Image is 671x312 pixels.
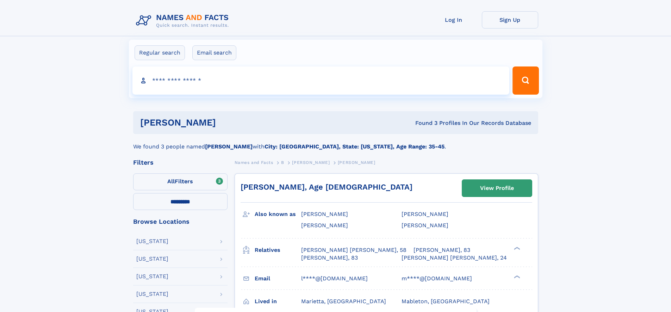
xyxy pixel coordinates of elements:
[133,134,538,151] div: We found 3 people named with .
[425,11,482,28] a: Log In
[512,66,539,95] button: Search Button
[132,66,510,95] input: search input
[241,183,412,191] a: [PERSON_NAME], Age [DEMOGRAPHIC_DATA]
[402,222,448,229] span: [PERSON_NAME]
[255,295,301,307] h3: Lived in
[133,173,228,190] label: Filters
[255,244,301,256] h3: Relatives
[292,160,330,165] span: [PERSON_NAME]
[205,143,253,150] b: [PERSON_NAME]
[482,11,538,28] a: Sign Up
[135,45,185,60] label: Regular search
[136,274,168,279] div: [US_STATE]
[133,218,228,225] div: Browse Locations
[192,45,236,60] label: Email search
[301,254,358,262] a: [PERSON_NAME], 83
[265,143,445,150] b: City: [GEOGRAPHIC_DATA], State: [US_STATE], Age Range: 35-45
[281,160,284,165] span: B
[414,246,470,254] a: [PERSON_NAME], 83
[167,178,175,185] span: All
[301,298,386,305] span: Marietta, [GEOGRAPHIC_DATA]
[512,274,521,279] div: ❯
[512,246,521,250] div: ❯
[316,119,531,127] div: Found 3 Profiles In Our Records Database
[136,256,168,262] div: [US_STATE]
[136,238,168,244] div: [US_STATE]
[301,211,348,217] span: [PERSON_NAME]
[402,254,507,262] a: [PERSON_NAME] [PERSON_NAME], 24
[255,208,301,220] h3: Also known as
[292,158,330,167] a: [PERSON_NAME]
[133,11,235,30] img: Logo Names and Facts
[301,246,406,254] a: [PERSON_NAME] [PERSON_NAME], 58
[136,291,168,297] div: [US_STATE]
[301,222,348,229] span: [PERSON_NAME]
[133,159,228,166] div: Filters
[255,273,301,285] h3: Email
[402,211,448,217] span: [PERSON_NAME]
[235,158,273,167] a: Names and Facts
[338,160,375,165] span: [PERSON_NAME]
[140,118,316,127] h1: [PERSON_NAME]
[402,298,490,305] span: Mableton, [GEOGRAPHIC_DATA]
[281,158,284,167] a: B
[480,180,514,196] div: View Profile
[462,180,532,197] a: View Profile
